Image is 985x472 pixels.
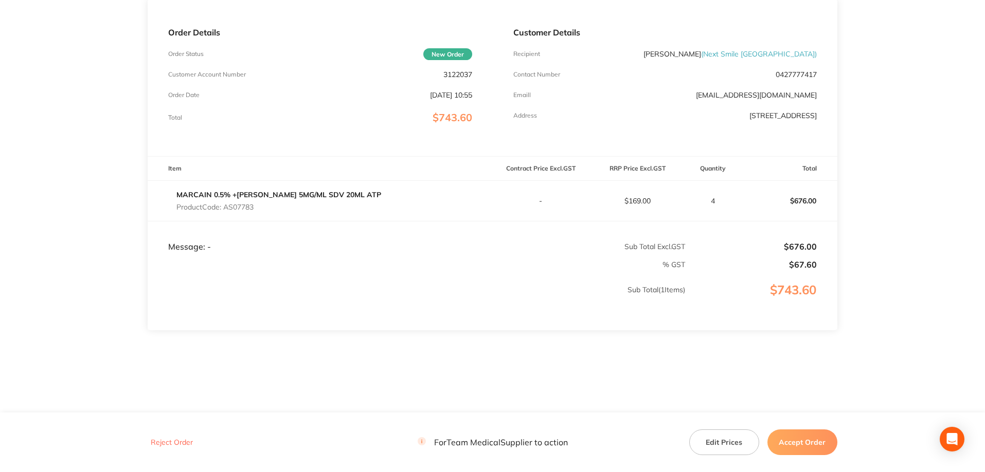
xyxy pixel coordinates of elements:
[686,197,740,205] p: 4
[589,197,685,205] p: $169.00
[749,111,817,120] p: [STREET_ADDRESS]
[168,50,204,58] p: Order Status
[493,242,685,251] p: Sub Total Excl. GST
[686,260,817,269] p: $67.60
[168,114,182,121] p: Total
[776,70,817,79] p: 0427777417
[148,157,492,181] th: Item
[148,438,196,447] button: Reject Order
[168,91,200,99] p: Order Date
[741,188,837,213] p: $676.00
[168,71,246,78] p: Customer Account Number
[686,242,817,251] p: $676.00
[148,260,685,269] p: % GST
[168,28,472,37] p: Order Details
[686,157,741,181] th: Quantity
[513,112,537,119] p: Address
[589,157,686,181] th: RRP Price Excl. GST
[443,70,472,79] p: 3122037
[513,91,531,99] p: Emaill
[423,48,472,60] span: New Order
[176,190,381,199] a: MARCAIN 0.5% +[PERSON_NAME] 5MG/ML SDV 20ML ATP
[493,157,589,181] th: Contract Price Excl. GST
[148,221,492,252] td: Message: -
[493,197,589,205] p: -
[418,437,568,447] p: For Team Medical Supplier to action
[741,157,837,181] th: Total
[767,429,837,455] button: Accept Order
[696,90,817,100] a: [EMAIL_ADDRESS][DOMAIN_NAME]
[513,50,540,58] p: Recipient
[940,427,964,451] div: Open Intercom Messenger
[176,203,381,211] p: Product Code: AS07783
[643,50,817,58] p: [PERSON_NAME]
[148,286,685,314] p: Sub Total ( 1 Items)
[433,111,472,124] span: $743.60
[689,429,759,455] button: Edit Prices
[686,283,837,318] p: $743.60
[513,28,817,37] p: Customer Details
[701,49,817,59] span: ( Next Smile [GEOGRAPHIC_DATA] )
[430,91,472,99] p: [DATE] 10:55
[513,71,560,78] p: Contact Number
